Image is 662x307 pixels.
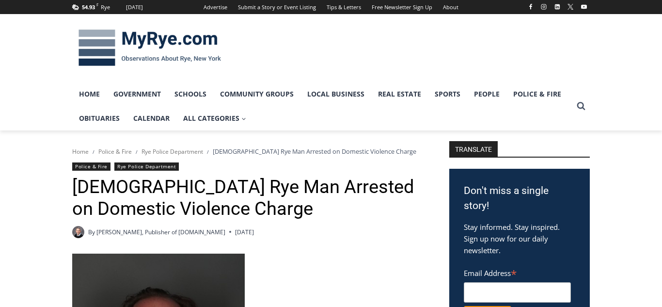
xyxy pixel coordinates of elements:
a: Rye Police Department [142,147,203,156]
div: [DATE] [126,3,143,12]
a: Author image [72,226,84,238]
a: Facebook [525,1,536,13]
a: Obituaries [72,106,126,130]
a: Instagram [538,1,550,13]
span: / [136,148,138,155]
a: Sports [428,82,467,106]
a: Community Groups [213,82,300,106]
a: People [467,82,506,106]
h1: [DEMOGRAPHIC_DATA] Rye Man Arrested on Domestic Violence Charge [72,176,424,220]
span: 54.93 [82,3,95,11]
a: Home [72,82,107,106]
img: MyRye.com [72,23,227,73]
h3: Don't miss a single story! [464,183,575,214]
strong: TRANSLATE [449,141,498,157]
a: Government [107,82,168,106]
a: [PERSON_NAME], Publisher of [DOMAIN_NAME] [96,228,225,236]
nav: Primary Navigation [72,82,572,131]
div: Rye [101,3,110,12]
a: Calendar [126,106,176,130]
a: Police & Fire [72,162,110,171]
p: Stay informed. Stay inspired. Sign up now for our daily newsletter. [464,221,575,256]
time: [DATE] [235,227,254,237]
span: All Categories [183,113,246,124]
a: Police & Fire [506,82,568,106]
label: Email Address [464,263,571,281]
button: View Search Form [572,97,590,115]
span: F [96,2,98,7]
span: / [207,148,209,155]
span: By [88,227,95,237]
a: Linkedin [552,1,563,13]
a: YouTube [578,1,590,13]
span: [DEMOGRAPHIC_DATA] Rye Man Arrested on Domestic Violence Charge [213,147,416,156]
a: Real Estate [371,82,428,106]
a: Local Business [300,82,371,106]
nav: Breadcrumbs [72,146,424,156]
a: X [565,1,576,13]
a: Home [72,147,89,156]
a: Schools [168,82,213,106]
a: All Categories [176,106,253,130]
span: / [93,148,95,155]
a: Rye Police Department [114,162,179,171]
a: Police & Fire [98,147,132,156]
